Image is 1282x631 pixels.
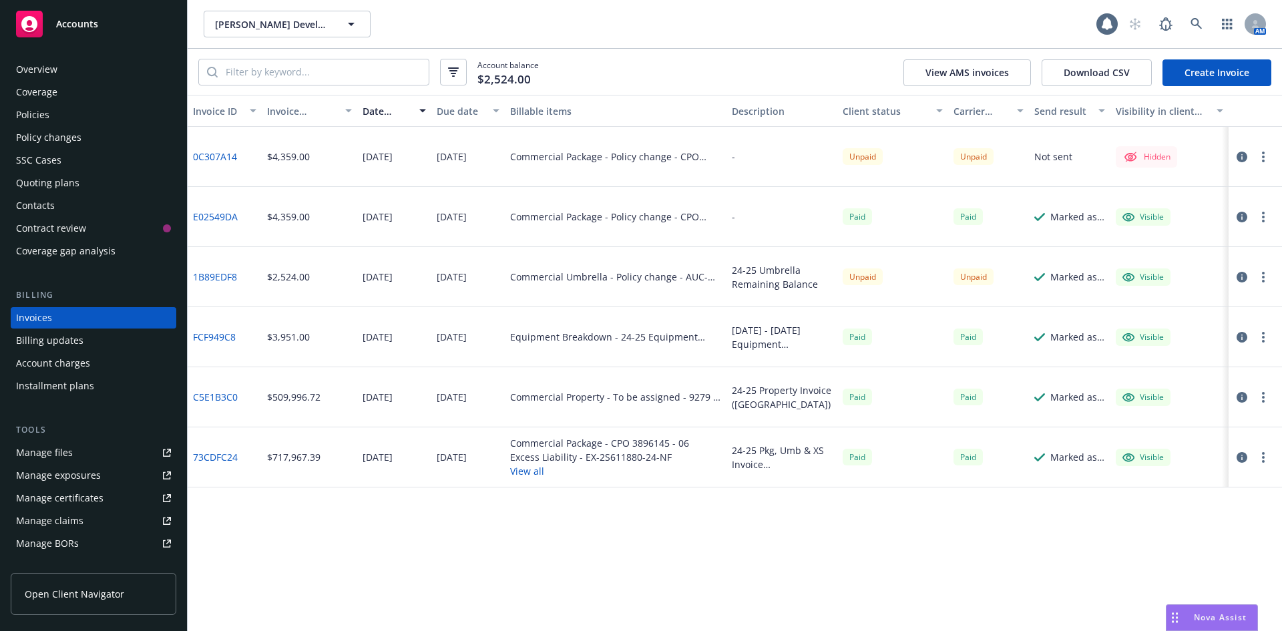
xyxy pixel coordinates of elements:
div: [DATE] [437,270,467,284]
div: Commercial Property - To be assigned - 9279 - [PERSON_NAME] Development Company LLC - [DATE] 1727... [510,390,721,404]
div: Unpaid [843,148,883,165]
div: Visible [1122,451,1164,463]
a: SSC Cases [11,150,176,171]
div: - [732,150,735,164]
a: Summary of insurance [11,556,176,577]
a: Contacts [11,195,176,216]
a: Switch app [1214,11,1241,37]
a: Coverage [11,81,176,103]
span: Paid [953,449,983,465]
div: Marked as sent [1050,330,1105,344]
a: Policies [11,104,176,126]
button: View all [510,464,689,478]
a: Create Invoice [1162,59,1271,86]
div: [DATE] [363,450,393,464]
a: 0C307A14 [193,150,237,164]
div: Manage certificates [16,487,103,509]
div: Manage files [16,442,73,463]
div: [DATE] [437,450,467,464]
div: Drag to move [1166,605,1183,630]
span: Manage exposures [11,465,176,486]
button: Date issued [357,95,431,127]
div: Manage exposures [16,465,101,486]
div: Send result [1034,104,1090,118]
span: $2,524.00 [477,71,531,88]
div: Coverage gap analysis [16,240,116,262]
div: Account charges [16,353,90,374]
div: Unpaid [843,268,883,285]
div: Installment plans [16,375,94,397]
a: Start snowing [1122,11,1148,37]
div: [DATE] [437,390,467,404]
div: $509,996.72 [267,390,320,404]
button: [PERSON_NAME] Development Company LLC [204,11,371,37]
div: 24-25 Umbrella Remaining Balance [732,263,832,291]
span: Account balance [477,59,539,84]
a: 73CDFC24 [193,450,238,464]
a: Manage files [11,442,176,463]
div: Billable items [510,104,721,118]
a: Installment plans [11,375,176,397]
a: Account charges [11,353,176,374]
div: Unpaid [953,268,994,285]
div: Due date [437,104,485,118]
span: Nova Assist [1194,612,1247,623]
div: Commercial Umbrella - Policy change - AUC-0407537-06 [510,270,721,284]
div: $2,524.00 [267,270,310,284]
button: Client status [837,95,948,127]
a: Invoices [11,307,176,329]
a: FCF949C8 [193,330,236,344]
div: Client status [843,104,928,118]
input: Filter by keyword... [218,59,429,85]
div: - [732,210,735,224]
button: Invoice amount [262,95,358,127]
div: [DATE] [363,390,393,404]
div: [DATE] [437,330,467,344]
div: [DATE] [363,330,393,344]
button: Due date [431,95,505,127]
div: [DATE] [437,210,467,224]
a: Policy changes [11,127,176,148]
a: Search [1183,11,1210,37]
div: Paid [953,208,983,225]
div: Visible [1122,391,1164,403]
span: Paid [843,329,872,345]
button: View AMS invoices [903,59,1031,86]
span: Accounts [56,19,98,29]
div: Commercial Package - Policy change - CPO 3896145 - 06 [510,210,721,224]
div: Quoting plans [16,172,79,194]
a: Manage claims [11,510,176,532]
div: Paid [953,329,983,345]
div: 24-25 Property Invoice ([GEOGRAPHIC_DATA]) [732,383,832,411]
div: Commercial Package - Policy change - CPO 3896145 - 06 [510,150,721,164]
div: Paid [843,208,872,225]
div: 24-25 Pkg, Umb & XS Invoice ([GEOGRAPHIC_DATA] & Travelers) [732,443,832,471]
div: Marked as sent [1050,210,1105,224]
div: Summary of insurance [16,556,118,577]
button: Description [726,95,837,127]
div: SSC Cases [16,150,61,171]
div: Tools [11,423,176,437]
a: E02549DA [193,210,238,224]
a: Quoting plans [11,172,176,194]
div: Paid [843,389,872,405]
div: Paid [953,389,983,405]
div: Marked as sent [1050,450,1105,464]
span: [PERSON_NAME] Development Company LLC [215,17,331,31]
div: Overview [16,59,57,80]
div: Invoices [16,307,52,329]
div: Hidden [1122,149,1170,165]
a: Manage BORs [11,533,176,554]
svg: Search [207,67,218,77]
a: Manage certificates [11,487,176,509]
div: Manage claims [16,510,83,532]
div: $4,359.00 [267,210,310,224]
button: Carrier status [948,95,1030,127]
div: Visible [1122,331,1164,343]
div: $4,359.00 [267,150,310,164]
div: Contacts [16,195,55,216]
div: [DATE] - [DATE] Equipment Breakdown [732,323,832,351]
div: Marked as sent [1050,270,1105,284]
